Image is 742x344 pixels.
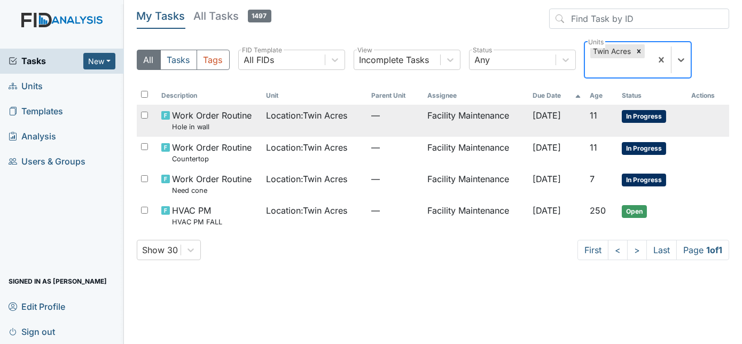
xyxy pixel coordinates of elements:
td: Facility Maintenance [423,137,528,168]
span: Location : Twin Acres [267,109,348,122]
span: 11 [590,142,597,153]
td: Facility Maintenance [423,168,528,200]
span: In Progress [622,110,666,123]
th: Toggle SortBy [528,87,585,105]
div: Twin Acres [590,44,633,58]
span: [DATE] [533,174,561,184]
div: Any [475,53,490,66]
span: HVAC PM HVAC PM FALL [172,204,222,227]
span: Work Order Routine Hole in wall [172,109,252,132]
th: Toggle SortBy [262,87,368,105]
span: — [371,173,419,185]
h5: My Tasks [137,9,185,24]
span: [DATE] [533,142,561,153]
span: Open [622,205,647,218]
a: > [627,240,647,260]
div: Incomplete Tasks [360,53,429,66]
a: Tasks [9,54,83,67]
button: Tags [197,50,230,70]
span: Location : Twin Acres [267,204,348,217]
small: HVAC PM FALL [172,217,222,227]
span: Templates [9,103,63,120]
th: Actions [687,87,729,105]
th: Toggle SortBy [618,87,687,105]
span: Page [676,240,729,260]
small: Countertop [172,154,252,164]
span: [DATE] [533,110,561,121]
span: Analysis [9,128,56,145]
small: Need cone [172,185,252,196]
input: Toggle All Rows Selected [141,91,148,98]
span: Users & Groups [9,153,85,170]
nav: task-pagination [577,240,729,260]
span: 7 [590,174,595,184]
span: Sign out [9,323,55,340]
span: — [371,109,419,122]
span: Location : Twin Acres [267,141,348,154]
span: — [371,204,419,217]
button: Tasks [160,50,197,70]
span: Edit Profile [9,298,65,315]
span: Units [9,78,43,95]
small: Hole in wall [172,122,252,132]
a: Last [646,240,677,260]
span: In Progress [622,142,666,155]
span: Work Order Routine Need cone [172,173,252,196]
th: Toggle SortBy [157,87,262,105]
h5: All Tasks [194,9,271,24]
a: First [577,240,608,260]
span: Location : Twin Acres [267,173,348,185]
a: < [608,240,628,260]
span: [DATE] [533,205,561,216]
button: New [83,53,115,69]
button: All [137,50,161,70]
div: All FIDs [244,53,275,66]
th: Toggle SortBy [367,87,423,105]
span: Work Order Routine Countertop [172,141,252,164]
span: In Progress [622,174,666,186]
div: Type filter [137,50,230,70]
span: 11 [590,110,597,121]
span: Signed in as [PERSON_NAME] [9,273,107,290]
span: 1497 [248,10,271,22]
td: Facility Maintenance [423,105,528,136]
th: Assignee [423,87,528,105]
th: Toggle SortBy [585,87,618,105]
td: Facility Maintenance [423,200,528,231]
span: 250 [590,205,606,216]
input: Find Task by ID [549,9,729,29]
span: — [371,141,419,154]
div: Show 30 [143,244,178,256]
strong: 1 of 1 [706,245,722,255]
